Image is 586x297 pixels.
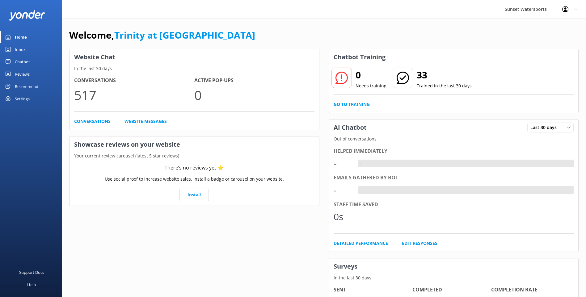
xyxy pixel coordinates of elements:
p: In the last 30 days [329,274,579,281]
p: Needs training [356,82,386,89]
span: Last 30 days [530,124,560,131]
div: Recommend [15,80,38,93]
h3: Website Chat [70,49,319,65]
a: Edit Responses [402,240,437,247]
div: - [334,183,352,198]
a: Website Messages [124,118,167,125]
h2: 0 [356,68,386,82]
a: Trinity at [GEOGRAPHIC_DATA] [114,29,255,41]
div: Settings [15,93,30,105]
div: Inbox [15,43,26,56]
p: Your current review carousel (latest 5 star reviews) [70,153,319,159]
div: Chatbot [15,56,30,68]
div: Staff time saved [334,201,574,209]
h4: Sent [334,286,412,294]
div: Help [27,278,36,291]
h4: Active Pop-ups [194,77,314,85]
p: Use social proof to increase website sales. Install a badge or carousel on your website. [105,176,284,182]
h4: Completion Rate [491,286,570,294]
h3: Showcase reviews on your website [70,136,319,153]
h4: Completed [412,286,491,294]
p: Trained in the last 30 days [417,82,472,89]
h2: 33 [417,68,472,82]
h3: AI Chatbot [329,119,371,136]
div: Support Docs [19,266,44,278]
a: Conversations [74,118,111,125]
p: 0 [194,85,314,105]
div: Home [15,31,27,43]
p: In the last 30 days [70,65,319,72]
div: - [334,156,352,171]
p: 517 [74,85,194,105]
div: Helped immediately [334,147,574,155]
div: 0s [334,209,352,224]
a: Install [179,189,209,201]
h1: Welcome, [69,28,255,43]
div: There’s no reviews yet ⭐ [165,164,224,172]
h4: Conversations [74,77,194,85]
h3: Surveys [329,258,579,274]
img: yonder-white-logo.png [9,10,45,20]
a: Detailed Performance [334,240,388,247]
p: Out of conversations [329,136,579,142]
h3: Chatbot Training [329,49,390,65]
div: - [358,186,363,194]
div: - [358,160,363,168]
a: Go to Training [334,101,370,108]
div: Reviews [15,68,30,80]
div: Emails gathered by bot [334,174,574,182]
